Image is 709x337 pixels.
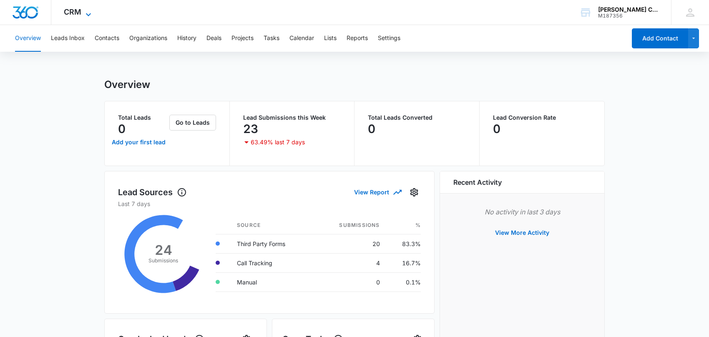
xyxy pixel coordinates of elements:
button: Go to Leads [169,115,216,131]
p: 0 [368,122,375,136]
td: Call Tracking [230,253,314,272]
th: Submissions [314,216,387,234]
th: % [387,216,421,234]
button: Settings [378,25,400,52]
button: Settings [407,186,421,199]
button: View Report [354,185,401,199]
th: Source [230,216,314,234]
button: Contacts [95,25,119,52]
a: Add your first lead [110,132,168,152]
p: Last 7 days [118,199,421,208]
button: Deals [206,25,221,52]
button: Overview [15,25,41,52]
p: Lead Submissions this Week [243,115,341,121]
button: Leads Inbox [51,25,85,52]
td: 0.1% [387,272,421,292]
td: Manual [230,272,314,292]
button: Tasks [264,25,279,52]
span: CRM [64,8,81,16]
td: 20 [314,234,387,253]
button: Add Contact [632,28,688,48]
td: 16.7% [387,253,421,272]
button: Projects [231,25,254,52]
p: Lead Conversion Rate [493,115,591,121]
button: Lists [324,25,337,52]
td: 83.3% [387,234,421,253]
td: 0 [314,272,387,292]
a: Go to Leads [169,119,216,126]
h6: Recent Activity [453,177,502,187]
button: Calendar [289,25,314,52]
p: Total Leads Converted [368,115,466,121]
p: No activity in last 3 days [453,207,591,217]
h1: Lead Sources [118,186,187,199]
p: 23 [243,122,258,136]
button: History [177,25,196,52]
h1: Overview [104,78,150,91]
p: 0 [493,122,500,136]
button: Reports [347,25,368,52]
button: View More Activity [487,223,558,243]
button: Organizations [129,25,167,52]
div: account id [598,13,659,19]
p: 63.49% last 7 days [251,139,305,145]
div: account name [598,6,659,13]
p: Total Leads [118,115,168,121]
td: 4 [314,253,387,272]
p: 0 [118,122,126,136]
td: Third Party Forms [230,234,314,253]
